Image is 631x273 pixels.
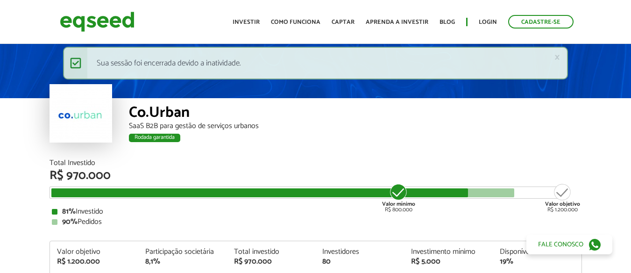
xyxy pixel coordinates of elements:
[233,19,260,25] a: Investir
[57,248,132,256] div: Valor objetivo
[234,258,309,266] div: R$ 970.000
[545,183,580,213] div: R$ 1.200.000
[545,200,580,208] strong: Valor objetivo
[508,15,574,29] a: Cadastre-se
[382,200,415,208] strong: Valor mínimo
[62,216,78,228] strong: 90%
[57,258,132,266] div: R$ 1.200.000
[129,105,582,122] div: Co.Urban
[381,183,416,213] div: R$ 800.000
[332,19,354,25] a: Captar
[52,208,580,216] div: Investido
[50,159,582,167] div: Total Investido
[440,19,455,25] a: Blog
[411,258,486,266] div: R$ 5.000
[411,248,486,256] div: Investimento mínimo
[500,258,574,266] div: 19%
[366,19,428,25] a: Aprenda a investir
[52,218,580,226] div: Pedidos
[145,258,220,266] div: 8,1%
[129,122,582,130] div: SaaS B2B para gestão de serviços urbanos
[60,9,135,34] img: EqSeed
[322,248,397,256] div: Investidores
[63,47,568,79] div: Sua sessão foi encerrada devido a inatividade.
[526,235,612,254] a: Fale conosco
[145,248,220,256] div: Participação societária
[129,134,180,142] div: Rodada garantida
[234,248,309,256] div: Total investido
[62,205,76,218] strong: 81%
[479,19,497,25] a: Login
[50,170,582,182] div: R$ 970.000
[322,258,397,266] div: 80
[554,52,560,62] a: ×
[271,19,320,25] a: Como funciona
